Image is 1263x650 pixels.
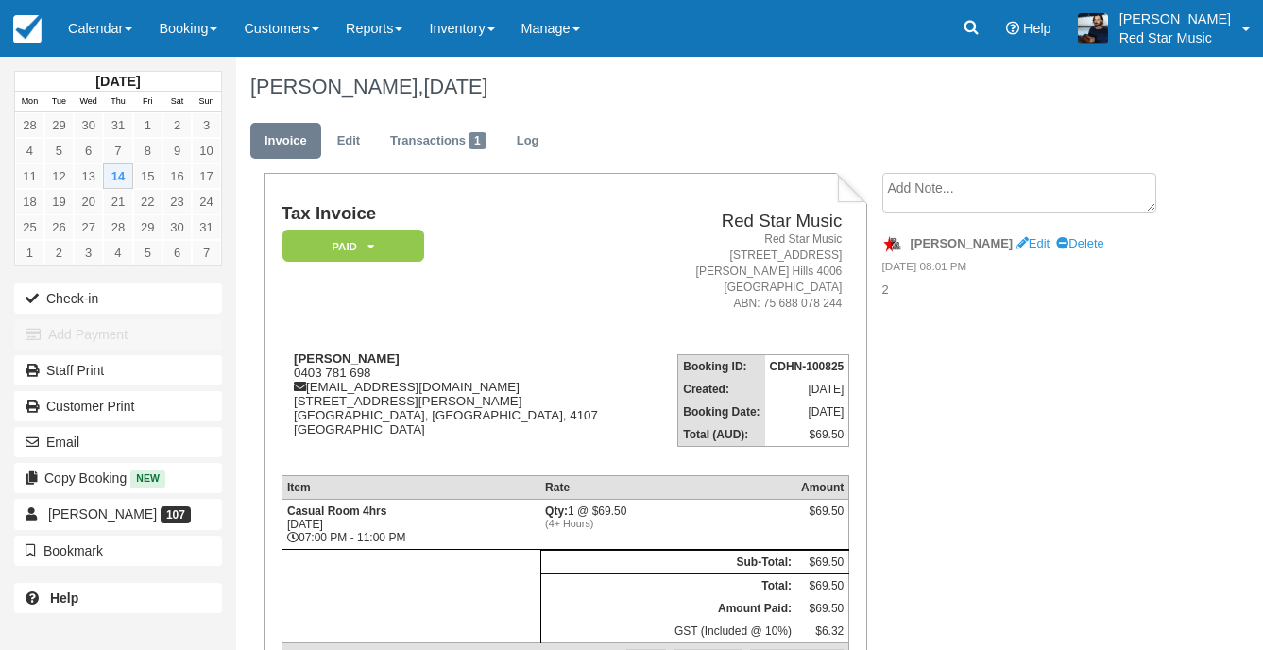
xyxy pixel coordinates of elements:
td: $69.50 [796,550,849,573]
a: 28 [15,112,44,138]
td: $69.50 [796,573,849,597]
b: Help [50,590,78,606]
a: 15 [133,163,162,189]
th: Booking Date: [678,401,765,423]
a: 30 [162,214,192,240]
a: Customer Print [14,391,222,421]
a: 9 [162,138,192,163]
a: 17 [192,163,221,189]
em: [DATE] 08:01 PM [882,259,1169,280]
a: [PERSON_NAME] 107 [14,499,222,529]
a: 22 [133,189,162,214]
th: Created: [678,378,765,401]
img: A1 [1078,13,1108,43]
div: 0403 781 698 [EMAIL_ADDRESS][DOMAIN_NAME] [STREET_ADDRESS][PERSON_NAME] [GEOGRAPHIC_DATA], [GEOGR... [282,351,650,460]
a: 10 [192,138,221,163]
td: $69.50 [765,423,849,447]
div: $69.50 [801,505,844,533]
strong: [PERSON_NAME] [294,351,400,366]
a: 20 [74,189,103,214]
td: 1 @ $69.50 [540,499,796,549]
th: Mon [15,92,44,112]
em: Paid [282,230,424,263]
td: [DATE] [765,378,849,401]
img: checkfront-main-nav-mini-logo.png [13,15,42,43]
strong: [PERSON_NAME] [911,236,1014,250]
p: Red Star Music [1119,28,1231,47]
span: 107 [161,506,191,523]
td: $6.32 [796,620,849,643]
td: [DATE] 07:00 PM - 11:00 PM [282,499,540,549]
th: Wed [74,92,103,112]
th: Total (AUD): [678,423,765,447]
span: Help [1023,21,1051,36]
strong: Casual Room 4hrs [287,505,386,518]
a: 7 [192,240,221,265]
th: Total: [540,573,796,597]
td: $69.50 [796,597,849,620]
span: [PERSON_NAME] [48,506,157,522]
a: Edit [1016,236,1050,250]
a: 26 [44,214,74,240]
a: 31 [103,112,132,138]
a: Log [503,123,554,160]
strong: [DATE] [95,74,140,89]
a: Staff Print [14,355,222,385]
a: 2 [44,240,74,265]
td: [DATE] [765,401,849,423]
th: Booking ID: [678,354,765,378]
h1: Tax Invoice [282,204,650,224]
th: Amount [796,475,849,499]
a: 4 [15,138,44,163]
strong: CDHN-100825 [770,360,845,373]
a: Transactions1 [376,123,501,160]
a: 28 [103,214,132,240]
a: Help [14,583,222,613]
a: 23 [162,189,192,214]
th: Sub-Total: [540,550,796,573]
th: Rate [540,475,796,499]
a: 30 [74,112,103,138]
a: 18 [15,189,44,214]
a: 21 [103,189,132,214]
a: 4 [103,240,132,265]
a: 27 [74,214,103,240]
strong: Qty [545,505,568,518]
button: Add Payment [14,319,222,350]
h2: Red Star Music [657,212,843,231]
th: Tue [44,92,74,112]
a: 2 [162,112,192,138]
a: 6 [74,138,103,163]
a: 1 [15,240,44,265]
a: 24 [192,189,221,214]
a: 3 [74,240,103,265]
address: Red Star Music [STREET_ADDRESS] [PERSON_NAME] Hills 4006 [GEOGRAPHIC_DATA] ABN: 75 688 078 244 [657,231,843,313]
a: 12 [44,163,74,189]
p: [PERSON_NAME] [1119,9,1231,28]
th: Thu [103,92,132,112]
a: 31 [192,214,221,240]
a: 8 [133,138,162,163]
span: [DATE] [423,75,487,98]
a: 16 [162,163,192,189]
a: 25 [15,214,44,240]
a: Delete [1056,236,1103,250]
span: 1 [469,132,486,149]
a: 19 [44,189,74,214]
a: 3 [192,112,221,138]
a: 5 [133,240,162,265]
button: Copy Booking New [14,463,222,493]
button: Bookmark [14,536,222,566]
i: Help [1006,22,1019,35]
p: 2 [882,282,1169,299]
span: New [130,470,165,487]
a: 11 [15,163,44,189]
th: Amount Paid: [540,597,796,620]
a: Invoice [250,123,321,160]
th: Item [282,475,540,499]
a: Paid [282,229,418,264]
button: Check-in [14,283,222,314]
button: Email [14,427,222,457]
a: 6 [162,240,192,265]
a: 29 [44,112,74,138]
